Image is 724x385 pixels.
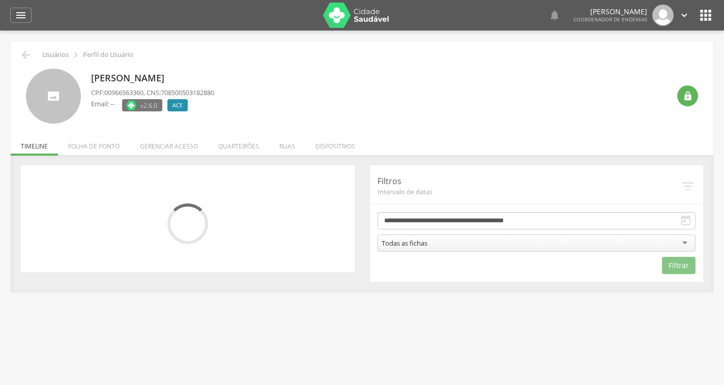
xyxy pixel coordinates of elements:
[269,132,305,156] li: Ruas
[130,132,208,156] li: Gerenciar acesso
[91,88,214,98] p: CPF: , CNS:
[104,88,143,97] span: 00966563360
[548,9,561,21] i: 
[378,175,681,187] p: Filtros
[573,8,647,15] p: [PERSON_NAME]
[83,51,133,59] p: Perfil do Usuário
[172,101,183,109] span: ACE
[680,179,696,194] i: 
[698,7,714,23] i: 
[683,91,693,101] i: 
[58,132,130,156] li: Folha de ponto
[679,10,690,21] i: 
[548,5,561,26] a: 
[42,51,69,59] p: Usuários
[91,72,214,85] p: [PERSON_NAME]
[15,9,27,21] i: 
[208,132,269,156] li: Quarteirões
[122,99,162,111] label: Versão do aplicativo
[10,8,32,23] a: 
[677,85,698,106] div: Resetar senha
[662,257,696,274] button: Filtrar
[20,49,32,61] i: Voltar
[378,187,681,196] span: Intervalo de datas
[161,88,214,97] span: 708500503182880
[70,49,81,61] i: 
[573,16,647,23] span: Coordenador de Endemias
[305,132,365,156] li: Dispositivos
[679,5,690,26] a: 
[382,239,427,248] div: Todas as fichas
[680,215,692,227] i: 
[140,100,157,110] span: v2.6.0
[91,99,114,109] p: Email: --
